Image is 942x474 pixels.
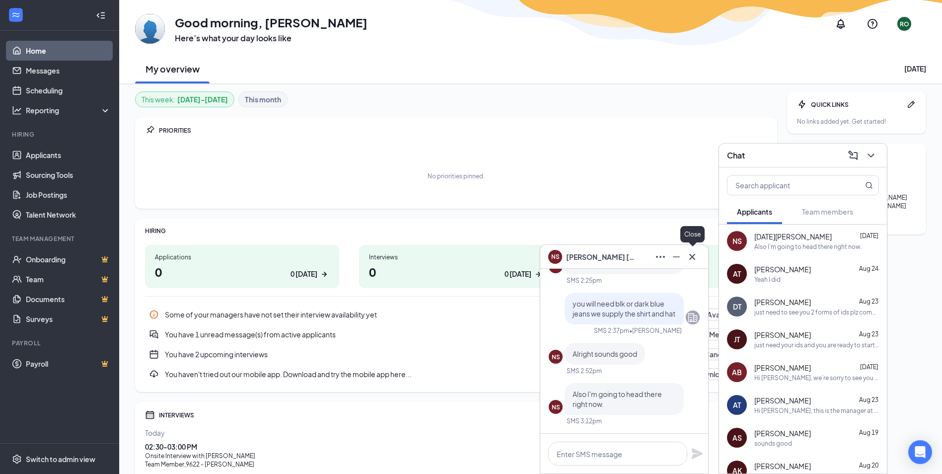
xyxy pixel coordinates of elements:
svg: Settings [12,454,22,464]
span: Applicants [737,207,772,216]
div: You have 1 unread message(s) from active applicants [165,329,678,339]
img: Rosa [135,14,165,44]
h1: Good morning, [PERSON_NAME] [175,14,367,31]
div: This week : [142,94,228,105]
span: [PERSON_NAME] [754,428,811,438]
svg: Bolt [797,99,807,109]
div: Applications [155,253,329,261]
a: OnboardingCrown [26,249,111,269]
div: You have 2 upcoming interviews [145,344,767,364]
div: Open Intercom Messenger [908,440,932,464]
a: Messages [26,61,111,80]
a: SurveysCrown [26,309,111,329]
div: NS [552,403,560,411]
div: sounds good [754,439,792,448]
div: DT [733,302,741,312]
div: Today [145,428,767,438]
div: SMS 3:12pm [567,417,602,425]
div: AT [733,269,741,279]
div: AS [732,433,742,443]
div: No priorities pinned. [428,172,485,180]
svg: ComposeMessage [847,150,859,161]
h3: Here’s what your day looks like [175,33,367,44]
svg: Analysis [12,105,22,115]
div: 0 [DATE] [290,269,317,279]
span: Alright sounds good [573,349,637,358]
div: Switch to admin view [26,454,95,464]
span: Aug 19 [859,429,878,436]
a: DocumentsCrown [26,289,111,309]
a: Talent Network [26,205,111,225]
div: NS [552,353,560,361]
svg: Plane [691,448,703,460]
div: You haven't tried out our mobile app. Download and try the mobile app here... [165,369,682,379]
a: Home [26,41,111,61]
span: you will need blk or dark blue jeans we supply the shirt and hat [573,299,675,318]
span: [PERSON_NAME] [PERSON_NAME] [566,251,636,262]
input: Search applicant [727,176,845,195]
div: 0 [DATE] [505,269,531,279]
a: InfoSome of your managers have not set their interview availability yetSet AvailabilityPin [145,305,767,324]
span: Aug 23 [859,298,878,305]
span: [PERSON_NAME] [754,363,811,373]
svg: ArrowRight [533,269,543,279]
span: Also I'm going to head there right now. [573,390,662,408]
button: ChevronDown [863,148,879,163]
a: Interviews00 [DATE]ArrowRight [359,245,553,288]
a: DoubleChatActiveYou have 1 unread message(s) from active applicantsRead MessagesPin [145,324,767,344]
span: [PERSON_NAME] [754,330,811,340]
svg: Ellipses [654,251,666,263]
button: Cross [684,249,700,265]
div: Yeah I did [754,275,781,284]
div: You have 2 upcoming interviews [165,349,666,359]
span: Aug 23 [859,396,878,403]
div: AB [732,367,742,377]
div: SMS 2:52pm [567,367,602,375]
div: No links added yet. Get started! [797,117,916,126]
a: PayrollCrown [26,354,111,374]
svg: ArrowRight [319,269,329,279]
div: You have 1 unread message(s) from active applicants [145,324,767,344]
div: Some of your managers have not set their interview availability yet [165,310,682,319]
div: INTERVIEWS [159,411,767,419]
svg: CalendarNew [149,349,159,359]
button: Read Messages [684,328,749,340]
a: Sourcing Tools [26,165,111,185]
svg: Info [149,310,159,319]
svg: DoubleChatActive [149,329,159,339]
span: [PERSON_NAME] [754,297,811,307]
div: 02:30 - 03:00 PM [145,442,767,452]
span: Team members [802,207,853,216]
div: Team Management [12,235,109,243]
b: This month [245,94,281,105]
div: PRIORITIES [159,126,767,135]
div: JT [734,334,740,344]
div: Onsite Interview with [PERSON_NAME] [145,452,767,460]
div: Hiring [12,130,109,139]
b: [DATE] - [DATE] [177,94,228,105]
div: just need to see you 2 forms of ids plz come in [GEOGRAPHIC_DATA] you i can get you no for next week [754,308,879,316]
h3: Chat [727,150,745,161]
div: Also I'm going to head there right now. [754,242,862,251]
span: [PERSON_NAME] [754,395,811,405]
svg: Download [149,369,159,379]
div: Team Member , 9622 - [PERSON_NAME] [145,460,767,469]
div: just need your ids and you are ready to start plz bringing them [DATE] so we can schedule you thi... [754,341,879,349]
a: DownloadYou haven't tried out our mobile app. Download and try the mobile app here...Download AppPin [145,364,767,384]
div: You haven't tried out our mobile app. Download and try the mobile app here... [145,364,767,384]
button: Minimize [668,249,684,265]
button: Review Candidates [672,348,749,360]
svg: Notifications [835,18,847,30]
a: TeamCrown [26,269,111,289]
svg: QuestionInfo [867,18,878,30]
div: AT [733,400,741,410]
div: Hi [PERSON_NAME], this is the manager at Burger King Your interview with us for the Team Member i... [754,406,879,415]
svg: Collapse [96,10,106,20]
a: Job Postings [26,185,111,205]
svg: Pen [906,99,916,109]
svg: ChevronDown [865,150,877,161]
svg: Pin [145,125,155,135]
button: Ellipses [652,249,668,265]
span: Aug 20 [859,462,878,469]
